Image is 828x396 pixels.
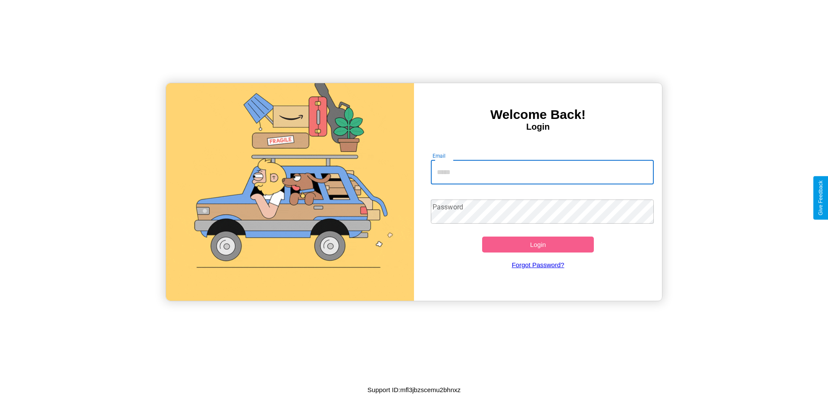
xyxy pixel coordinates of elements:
[414,122,662,132] h4: Login
[482,237,594,253] button: Login
[367,384,461,396] p: Support ID: mfl3jbzscemu2bhnxz
[818,181,824,215] div: Give Feedback
[427,253,650,277] a: Forgot Password?
[166,83,414,301] img: gif
[433,152,446,159] label: Email
[414,107,662,122] h3: Welcome Back!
